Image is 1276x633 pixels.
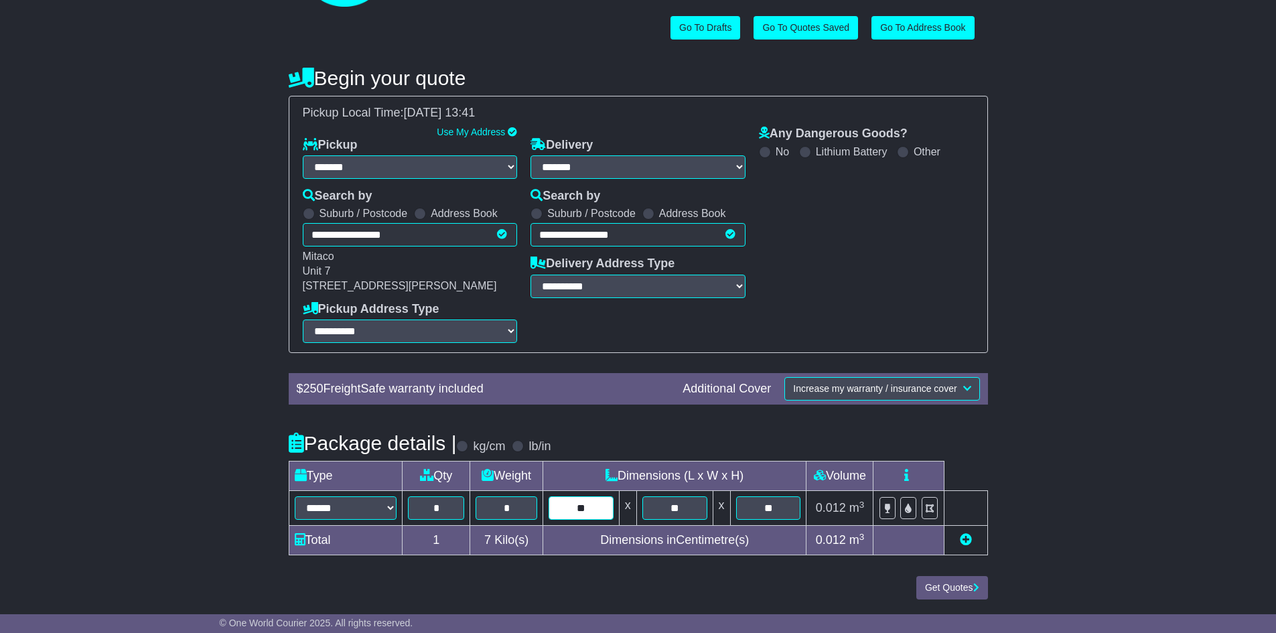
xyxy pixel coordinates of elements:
[403,462,470,491] td: Qty
[303,189,372,204] label: Search by
[806,462,873,491] td: Volume
[784,377,979,401] button: Increase my warranty / insurance cover
[543,462,806,491] td: Dimensions (L x W x H)
[547,207,636,220] label: Suburb / Postcode
[484,533,491,547] span: 7
[303,302,439,317] label: Pickup Address Type
[473,439,505,454] label: kg/cm
[530,257,675,271] label: Delivery Address Type
[914,145,940,158] label: Other
[528,439,551,454] label: lb/in
[530,138,593,153] label: Delivery
[303,138,358,153] label: Pickup
[619,491,636,526] td: x
[754,16,858,40] a: Go To Quotes Saved
[404,106,476,119] span: [DATE] 13:41
[403,526,470,555] td: 1
[816,145,888,158] label: Lithium Battery
[289,432,457,454] h4: Package details |
[296,106,981,121] div: Pickup Local Time:
[530,189,600,204] label: Search by
[793,383,956,394] span: Increase my warranty / insurance cover
[470,526,543,555] td: Kilo(s)
[849,501,865,514] span: m
[871,16,974,40] a: Go To Address Book
[303,251,334,262] span: Mitaco
[676,382,778,397] div: Additional Cover
[303,280,497,291] span: [STREET_ADDRESS][PERSON_NAME]
[713,491,730,526] td: x
[670,16,740,40] a: Go To Drafts
[659,207,726,220] label: Address Book
[290,382,677,397] div: $ FreightSafe warranty included
[759,127,908,141] label: Any Dangerous Goods?
[303,265,331,277] span: Unit 7
[320,207,408,220] label: Suburb / Postcode
[816,533,846,547] span: 0.012
[289,67,988,89] h4: Begin your quote
[289,526,403,555] td: Total
[816,501,846,514] span: 0.012
[960,533,972,547] a: Add new item
[916,576,988,600] button: Get Quotes
[431,207,498,220] label: Address Book
[849,533,865,547] span: m
[289,462,403,491] td: Type
[470,462,543,491] td: Weight
[437,127,505,137] a: Use My Address
[543,526,806,555] td: Dimensions in Centimetre(s)
[859,500,865,510] sup: 3
[859,532,865,542] sup: 3
[220,618,413,628] span: © One World Courier 2025. All rights reserved.
[303,382,324,395] span: 250
[776,145,789,158] label: No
